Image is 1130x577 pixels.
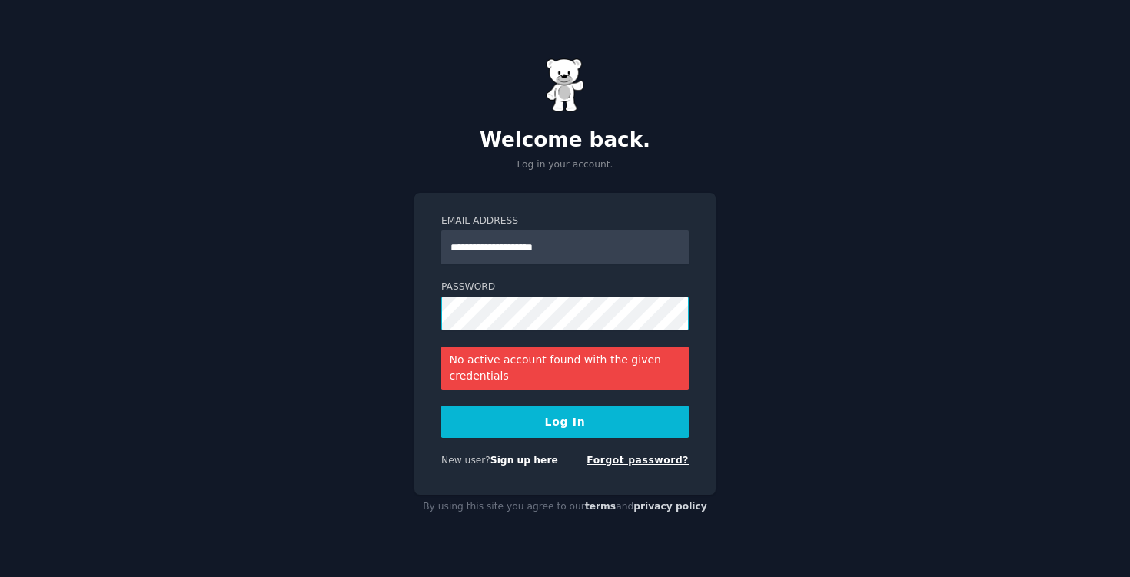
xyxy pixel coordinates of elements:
h2: Welcome back. [414,128,716,153]
div: No active account found with the given credentials [441,347,689,390]
span: New user? [441,455,490,466]
a: privacy policy [633,501,707,512]
label: Email Address [441,214,689,228]
label: Password [441,280,689,294]
div: By using this site you agree to our and [414,495,716,519]
a: Sign up here [490,455,558,466]
p: Log in your account. [414,158,716,172]
a: terms [585,501,616,512]
img: Gummy Bear [546,58,584,112]
button: Log In [441,406,689,438]
a: Forgot password? [587,455,689,466]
